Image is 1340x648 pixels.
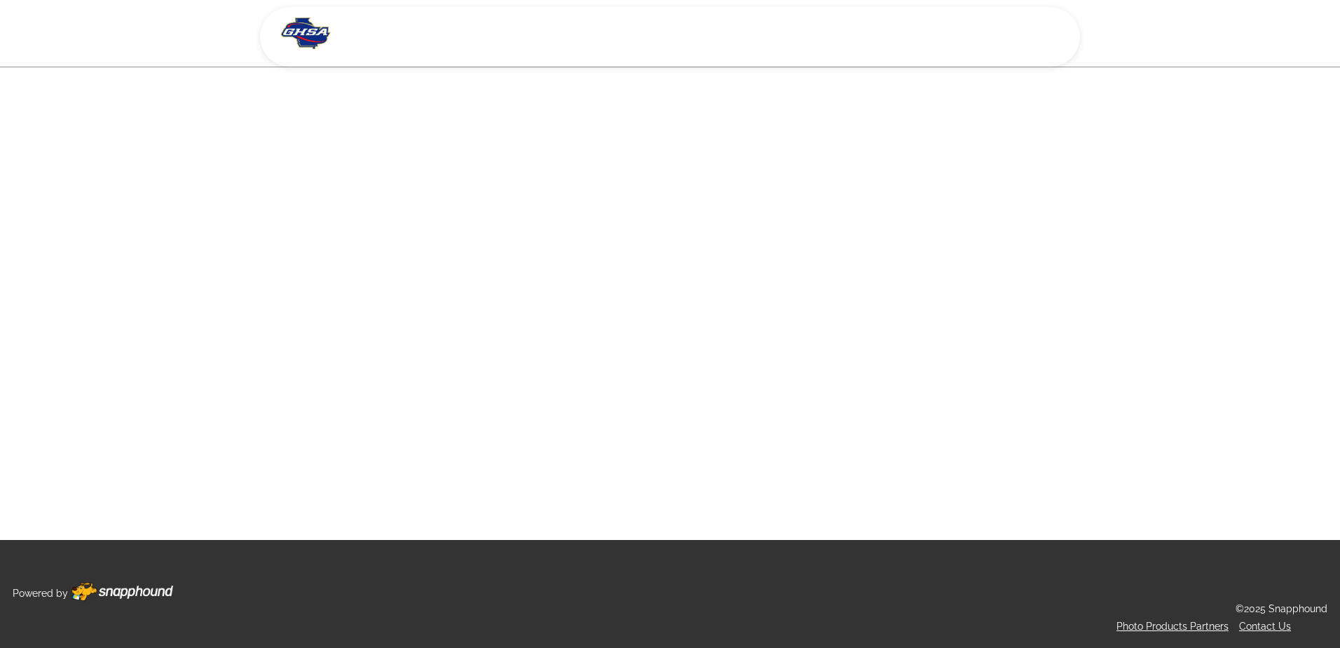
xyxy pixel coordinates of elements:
p: ©2025 Snapphound [1236,600,1327,618]
p: Powered by [13,585,68,602]
img: Snapphound Logo [281,18,331,49]
a: Photo Products Partners [1116,621,1229,632]
a: Contact Us [1239,621,1291,632]
img: Footer [71,583,173,601]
